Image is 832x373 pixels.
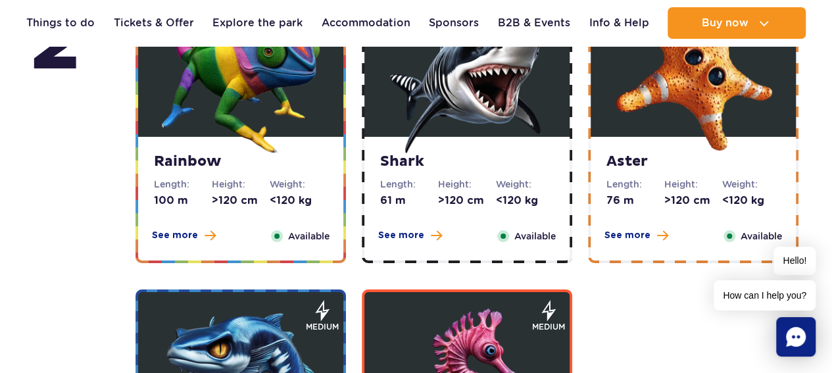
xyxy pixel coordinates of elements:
[154,153,328,171] strong: Rainbow
[322,7,410,39] a: Accommodation
[701,17,748,29] span: Buy now
[664,178,722,191] dt: Height:
[496,193,554,208] dd: <120 kg
[438,178,496,191] dt: Height:
[606,178,664,191] dt: Length:
[306,321,339,333] span: medium
[270,178,328,191] dt: Weight:
[514,229,556,243] span: Available
[212,7,303,39] a: Explore the park
[606,153,780,171] strong: Aster
[154,178,212,191] dt: Length:
[604,229,668,242] button: See more
[496,178,554,191] dt: Weight:
[773,247,816,275] span: Hello!
[722,193,780,208] dd: <120 kg
[378,229,442,242] button: See more
[212,178,270,191] dt: Height:
[378,229,424,242] span: See more
[741,229,782,243] span: Available
[114,7,194,39] a: Tickets & Offer
[589,7,648,39] a: Info & Help
[380,178,438,191] dt: Length:
[604,229,650,242] span: See more
[288,229,330,243] span: Available
[270,193,328,208] dd: <120 kg
[154,193,212,208] dd: 100 m
[532,321,565,333] span: medium
[152,229,198,242] span: See more
[714,280,816,311] span: How can I help you?
[380,193,438,208] dd: 61 m
[606,193,664,208] dd: 76 m
[438,193,496,208] dd: >120 cm
[664,193,722,208] dd: >120 cm
[212,193,270,208] dd: >120 cm
[722,178,780,191] dt: Weight:
[668,7,806,39] button: Buy now
[152,229,216,242] button: See more
[26,7,95,39] a: Things to do
[498,7,570,39] a: B2B & Events
[380,153,554,171] strong: Shark
[776,317,816,357] div: Chat
[429,7,479,39] a: Sponsors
